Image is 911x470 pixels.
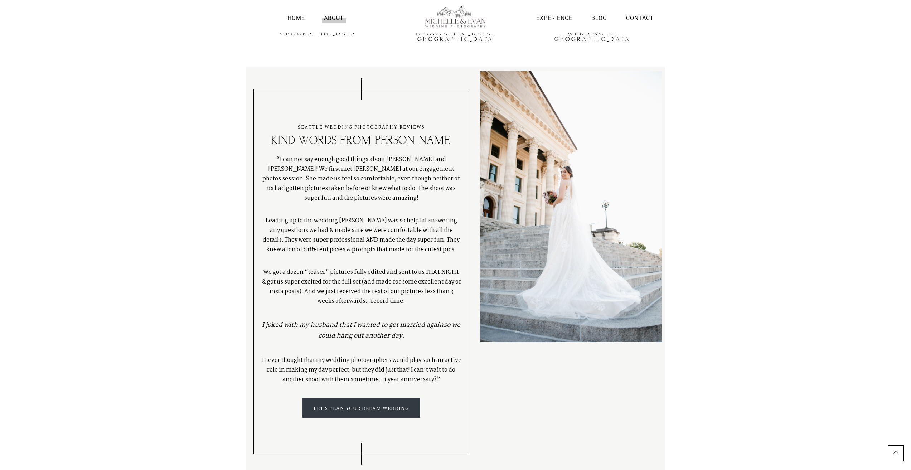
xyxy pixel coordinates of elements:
[262,320,444,330] i: I joked with my husband that I wanted to get married again
[409,24,501,43] a: INTIMATE WEDDING AT [GEOGRAPHIC_DATA], [GEOGRAPHIC_DATA]
[590,13,609,23] a: Blog
[261,261,462,312] p: We got a dozen “teaser” pictures fully edited and sent to us THAT NIGHT & got us super excited fo...
[534,13,574,23] a: Experience
[261,148,462,209] p: “I can not say enough good things about [PERSON_NAME] and [PERSON_NAME]! We first met [PERSON_NAM...
[529,24,656,43] a: VIETNAMESE TEA CEREMONY & WEDDING AT [GEOGRAPHIC_DATA]
[318,320,461,341] i: so we could hang out another day.
[261,349,462,391] p: I never thought that my wedding photographers would play such an active role in making my day per...
[261,209,462,261] p: Leading up to the wedding [PERSON_NAME] was so helpful answering any questions we had & made sure...
[286,13,307,23] a: Home
[261,125,462,130] h2: seattle wedding photography reviews
[624,13,656,23] a: Contact
[261,133,462,148] h3: kind words from [PERSON_NAME]
[322,13,346,23] a: About
[302,398,420,418] a: let's plan your dream wedding
[314,404,409,413] span: let's plan your dream wedding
